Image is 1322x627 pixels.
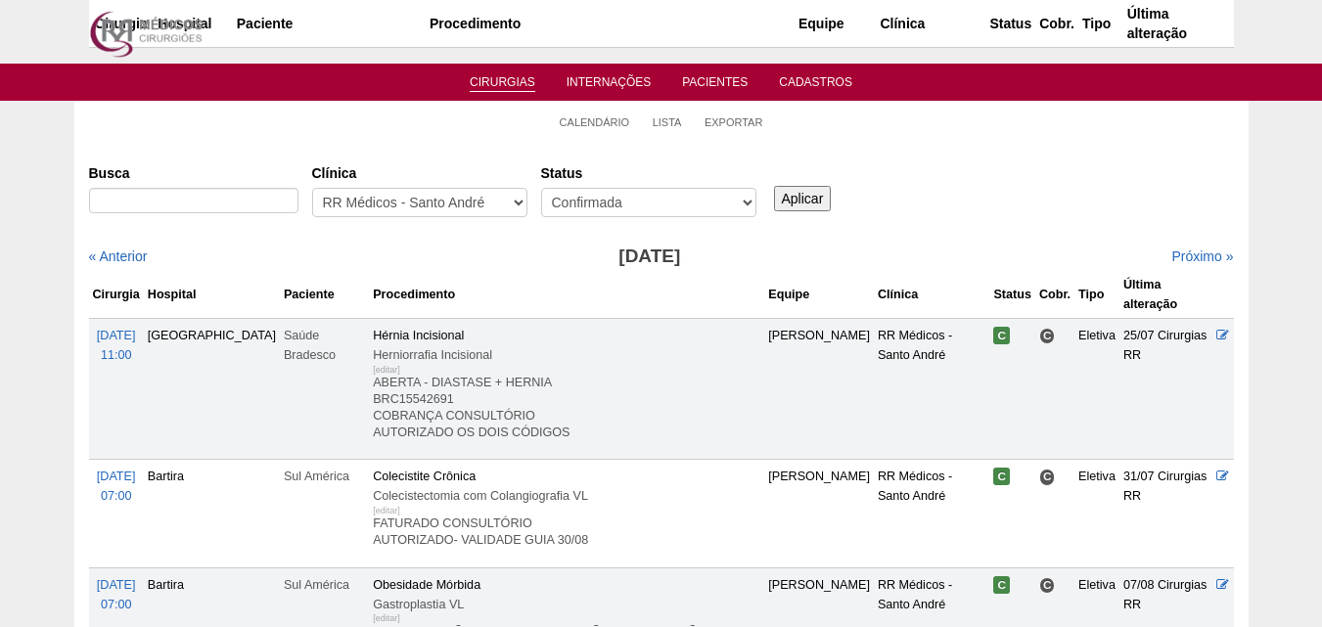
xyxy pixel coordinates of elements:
a: Editar [1216,329,1229,342]
span: Consultório [1039,469,1056,485]
div: [editar] [373,360,400,380]
span: [DATE] [97,578,136,592]
div: Colecistectomia com Colangiografia VL [373,486,760,506]
div: Sul América [284,467,365,486]
a: Exportar [705,115,763,129]
span: [DATE] [97,329,136,342]
label: Busca [89,163,298,183]
span: Confirmada [993,576,1010,594]
h3: [DATE] [363,243,935,271]
label: Status [541,163,756,183]
td: Colecistite Crônica [369,460,764,567]
label: Clínica [312,163,527,183]
span: 11:00 [101,348,132,362]
input: Aplicar [774,186,832,211]
div: Sul América [284,575,365,595]
span: Consultório [1039,577,1056,594]
span: Confirmada [993,468,1010,485]
td: RR Médicos - Santo André [874,318,990,459]
span: Consultório [1039,328,1056,344]
span: Confirmada [993,327,1010,344]
a: Lista [653,115,682,129]
a: Próximo » [1171,248,1233,264]
td: 25/07 Cirurgias RR [1119,318,1213,459]
a: « Anterior [89,248,148,264]
th: Status [989,271,1035,319]
th: Procedimento [369,271,764,319]
th: Tipo [1074,271,1119,319]
td: 31/07 Cirurgias RR [1119,460,1213,567]
th: Cobr. [1035,271,1074,319]
th: Paciente [280,271,369,319]
p: ABERTA - DIASTASE + HERNIA BRC15542691 COBRANÇA CONSULTÓRIO AUTORIZADO OS DOIS CÓDIGOS [373,375,760,441]
td: Hérnia Incisional [369,318,764,459]
td: Eletiva [1074,318,1119,459]
a: Cadastros [779,75,852,95]
span: 07:00 [101,598,132,611]
span: 07:00 [101,489,132,503]
td: Eletiva [1074,460,1119,567]
a: Editar [1216,578,1229,592]
div: Saúde Bradesco [284,326,365,365]
td: [PERSON_NAME] [764,460,874,567]
a: Pacientes [682,75,748,95]
a: [DATE] 07:00 [97,578,136,611]
a: Internações [567,75,652,95]
th: Última alteração [1119,271,1213,319]
td: RR Médicos - Santo André [874,460,990,567]
a: Calendário [560,115,630,129]
a: Editar [1216,470,1229,483]
td: [PERSON_NAME] [764,318,874,459]
input: Digite os termos que você deseja procurar. [89,188,298,213]
a: [DATE] 07:00 [97,470,136,503]
div: Herniorrafia Incisional [373,345,760,365]
td: Bartira [144,460,280,567]
th: Clínica [874,271,990,319]
p: FATURADO CONSULTÓRIO AUTORIZADO- VALIDADE GUIA 30/08 [373,515,760,549]
div: Gastroplastia VL [373,595,760,614]
th: Cirurgia [89,271,144,319]
th: Equipe [764,271,874,319]
div: [editar] [373,501,400,520]
span: [DATE] [97,470,136,483]
a: Cirurgias [470,75,535,92]
td: [GEOGRAPHIC_DATA] [144,318,280,459]
a: [DATE] 11:00 [97,329,136,362]
th: Hospital [144,271,280,319]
